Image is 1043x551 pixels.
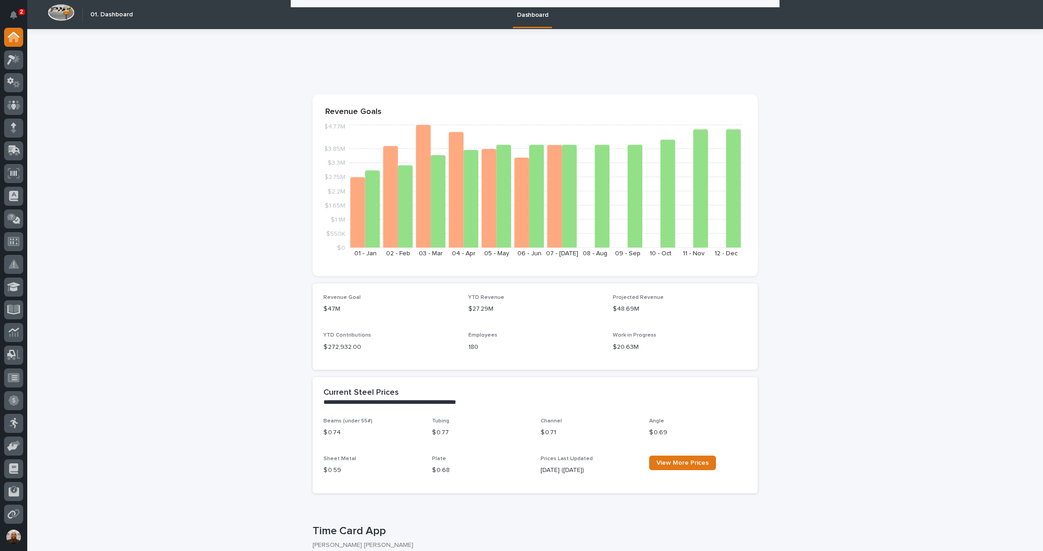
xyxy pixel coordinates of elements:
p: $27.29M [468,304,602,314]
text: 07 - [DATE] [546,250,578,257]
p: $ 0.59 [323,466,421,475]
button: users-avatar [4,527,23,546]
tspan: $550K [326,230,345,237]
text: 01 - Jan [354,250,377,257]
text: 04 - Apr [452,250,476,257]
p: $ 0.69 [649,428,747,437]
tspan: $1.1M [331,216,345,223]
text: 08 - Aug [583,250,607,257]
span: View More Prices [656,460,709,466]
text: 02 - Feb [386,250,410,257]
p: $47M [323,304,457,314]
tspan: $0 [337,245,345,251]
text: 11 - Nov [683,250,705,257]
p: 2 [20,9,23,15]
p: [DATE] ([DATE]) [541,466,638,475]
h2: 01. Dashboard [90,11,133,19]
img: Workspace Logo [48,4,74,21]
span: YTD Contributions [323,333,371,338]
span: Channel [541,418,562,424]
h2: Current Steel Prices [323,388,399,398]
a: View More Prices [649,456,716,470]
p: 180 [468,343,602,352]
p: $ 0.77 [432,428,530,437]
span: Sheet Metal [323,456,356,462]
tspan: $2.2M [328,188,345,194]
p: $20.63M [613,343,747,352]
p: $ 0.68 [432,466,530,475]
span: Employees [468,333,497,338]
text: 09 - Sep [615,250,641,257]
span: Plate [432,456,446,462]
tspan: $1.65M [325,202,345,208]
span: Prices Last Updated [541,456,593,462]
tspan: $3.85M [324,146,345,152]
span: Work in Progress [613,333,656,338]
p: $ 272,932.00 [323,343,457,352]
p: $48.69M [613,304,747,314]
p: $ 0.71 [541,428,638,437]
tspan: $3.3M [328,160,345,166]
tspan: $4.77M [324,124,345,130]
text: 12 - Dec [715,250,738,257]
text: 05 - May [484,250,509,257]
span: Projected Revenue [613,295,664,300]
span: Beams (under 55#) [323,418,372,424]
div: Notifications2 [11,11,23,25]
tspan: $2.75M [324,174,345,180]
text: 03 - Mar [419,250,443,257]
p: [PERSON_NAME] [PERSON_NAME] [313,541,750,549]
span: YTD Revenue [468,295,504,300]
span: Tubing [432,418,449,424]
text: 06 - Jun [517,250,541,257]
p: $ 0.74 [323,428,421,437]
p: Time Card App [313,525,754,538]
span: Revenue Goal [323,295,361,300]
text: 10 - Oct [650,250,671,257]
p: Revenue Goals [325,107,745,117]
button: Notifications [4,5,23,25]
span: Angle [649,418,664,424]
